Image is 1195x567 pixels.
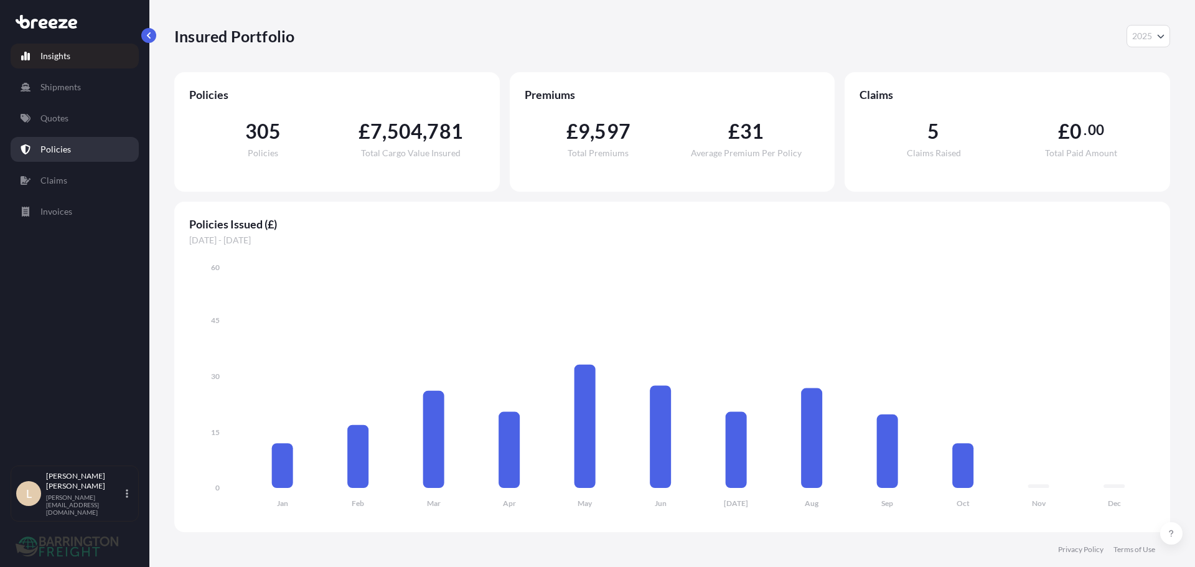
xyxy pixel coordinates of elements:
span: Total Premiums [568,149,629,157]
span: Total Paid Amount [1045,149,1117,157]
span: Policies Issued (£) [189,217,1155,232]
span: Total Cargo Value Insured [361,149,461,157]
p: Insights [40,50,70,62]
p: Insured Portfolio [174,26,294,46]
p: [PERSON_NAME] [PERSON_NAME] [46,471,123,491]
span: Policies [248,149,278,157]
tspan: 45 [211,316,220,325]
tspan: Sep [881,499,893,508]
span: £ [566,121,578,141]
span: Policies [189,87,485,102]
tspan: Oct [957,499,970,508]
p: Invoices [40,205,72,218]
a: Shipments [11,75,139,100]
tspan: May [578,499,593,508]
a: Terms of Use [1113,545,1155,555]
tspan: 0 [215,483,220,492]
tspan: Feb [352,499,364,508]
tspan: Dec [1108,499,1121,508]
span: Claims [860,87,1155,102]
span: 305 [245,121,281,141]
span: Premiums [525,87,820,102]
span: 7 [370,121,382,141]
a: Claims [11,168,139,193]
span: Claims Raised [907,149,961,157]
tspan: Jun [655,499,667,508]
p: Quotes [40,112,68,124]
span: 2025 [1132,30,1152,42]
p: Claims [40,174,67,187]
span: 00 [1088,125,1104,135]
p: Policies [40,143,71,156]
span: 0 [1070,121,1082,141]
span: 5 [927,121,939,141]
tspan: 15 [211,428,220,437]
tspan: Jan [277,499,288,508]
span: £ [358,121,370,141]
span: . [1084,125,1087,135]
span: £ [1058,121,1070,141]
span: Average Premium Per Policy [691,149,802,157]
tspan: 30 [211,372,220,381]
span: , [382,121,387,141]
tspan: Mar [427,499,441,508]
a: Insights [11,44,139,68]
img: organization-logo [16,537,118,556]
span: , [590,121,594,141]
span: 504 [387,121,423,141]
p: Shipments [40,81,81,93]
a: Invoices [11,199,139,224]
a: Quotes [11,106,139,131]
p: [PERSON_NAME][EMAIL_ADDRESS][DOMAIN_NAME] [46,494,123,516]
span: , [423,121,427,141]
a: Privacy Policy [1058,545,1104,555]
span: 781 [427,121,463,141]
span: £ [728,121,740,141]
span: L [26,487,32,500]
button: Year Selector [1127,25,1170,47]
span: [DATE] - [DATE] [189,234,1155,246]
span: 31 [740,121,764,141]
tspan: Apr [503,499,516,508]
span: 9 [578,121,590,141]
tspan: Aug [805,499,819,508]
tspan: 60 [211,263,220,272]
tspan: [DATE] [724,499,748,508]
a: Policies [11,137,139,162]
span: 597 [594,121,630,141]
tspan: Nov [1032,499,1046,508]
